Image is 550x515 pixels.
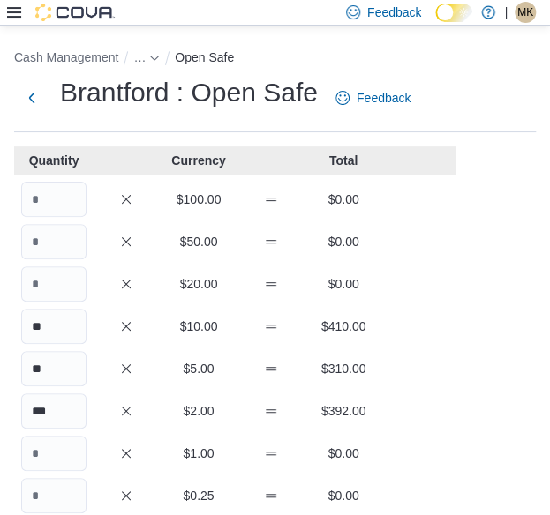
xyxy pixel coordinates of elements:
[60,75,318,110] h1: Brantford : Open Safe
[311,360,376,377] p: $310.00
[311,190,376,208] p: $0.00
[166,152,231,169] p: Currency
[311,444,376,462] p: $0.00
[166,317,231,335] p: $10.00
[21,224,87,259] input: Quantity
[517,2,533,23] span: MK
[435,4,472,22] input: Dark Mode
[21,182,87,217] input: Quantity
[367,4,421,21] span: Feedback
[435,22,436,23] span: Dark Mode
[166,360,231,377] p: $5.00
[21,266,87,302] input: Quantity
[166,444,231,462] p: $1.00
[166,487,231,504] p: $0.25
[515,2,536,23] div: Melanie Kowalski
[35,4,115,21] img: Cova
[504,2,508,23] p: |
[166,233,231,250] p: $50.00
[357,89,411,107] span: Feedback
[14,47,536,71] nav: An example of EuiBreadcrumbs
[311,402,376,420] p: $392.00
[149,53,160,63] svg: - Clicking this button will toggle a popover dialog.
[166,275,231,293] p: $20.00
[133,50,160,64] button: See collapsed breadcrumbs - Clicking this button will toggle a popover dialog.
[328,80,418,116] a: Feedback
[311,233,376,250] p: $0.00
[311,317,376,335] p: $410.00
[311,152,376,169] p: Total
[311,275,376,293] p: $0.00
[175,50,234,64] button: Open Safe
[14,80,49,116] button: Next
[133,50,146,64] span: See collapsed breadcrumbs
[21,393,87,429] input: Quantity
[311,487,376,504] p: $0.00
[14,50,118,64] button: Cash Management
[21,478,87,513] input: Quantity
[21,351,87,386] input: Quantity
[166,190,231,208] p: $100.00
[21,152,87,169] p: Quantity
[21,436,87,471] input: Quantity
[166,402,231,420] p: $2.00
[21,309,87,344] input: Quantity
